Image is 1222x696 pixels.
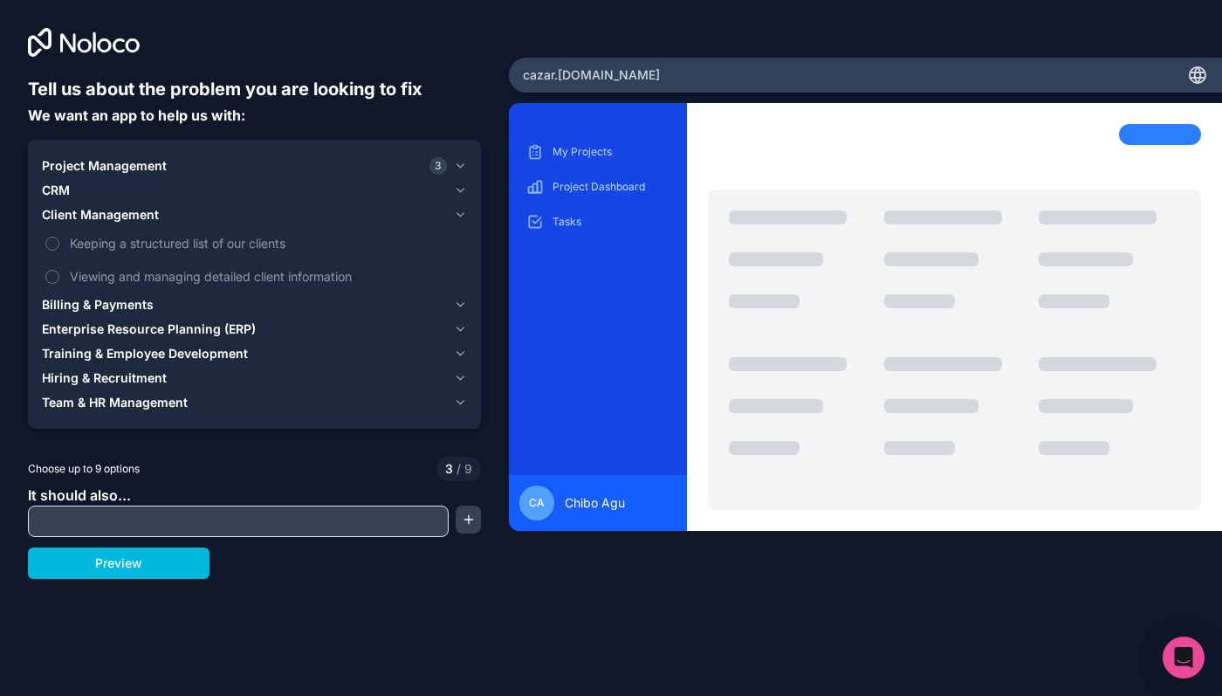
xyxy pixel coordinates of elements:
span: We want an app to help us with: [28,107,245,124]
span: 3 [429,157,447,175]
span: Chibo Agu [565,494,625,512]
span: / [457,461,461,476]
button: Team & HR Management [42,390,467,415]
span: CRM [42,182,70,199]
span: Billing & Payments [42,296,154,314]
p: My Projects [553,145,669,159]
span: Project Management [42,157,167,175]
h6: Tell us about the problem you are looking to fix [28,77,481,101]
span: Choose up to 9 options [28,461,140,477]
button: Client Management [42,203,467,227]
span: Team & HR Management [42,394,188,411]
button: Enterprise Resource Planning (ERP) [42,317,467,341]
button: Training & Employee Development [42,341,467,366]
div: scrollable content [523,138,673,461]
span: Viewing and managing detailed client information [70,267,463,286]
button: Hiring & Recruitment [42,366,467,390]
span: Client Management [42,206,159,224]
span: 9 [453,460,472,478]
span: Enterprise Resource Planning (ERP) [42,320,256,338]
span: cazar .[DOMAIN_NAME] [523,66,660,84]
span: Hiring & Recruitment [42,369,167,387]
p: Project Dashboard [553,180,669,194]
button: Billing & Payments [42,293,467,317]
button: Keeping a structured list of our clients [45,237,59,251]
p: Tasks [553,215,669,229]
div: Client Management [42,227,467,293]
div: Open Intercom Messenger [1163,637,1205,679]
span: CA [529,496,545,510]
button: Preview [28,548,209,579]
span: 3 [445,460,453,478]
span: It should also... [28,486,131,504]
button: CRM [42,178,467,203]
button: Viewing and managing detailed client information [45,270,59,284]
span: Keeping a structured list of our clients [70,234,463,252]
span: Training & Employee Development [42,345,248,362]
button: Project Management3 [42,154,467,178]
